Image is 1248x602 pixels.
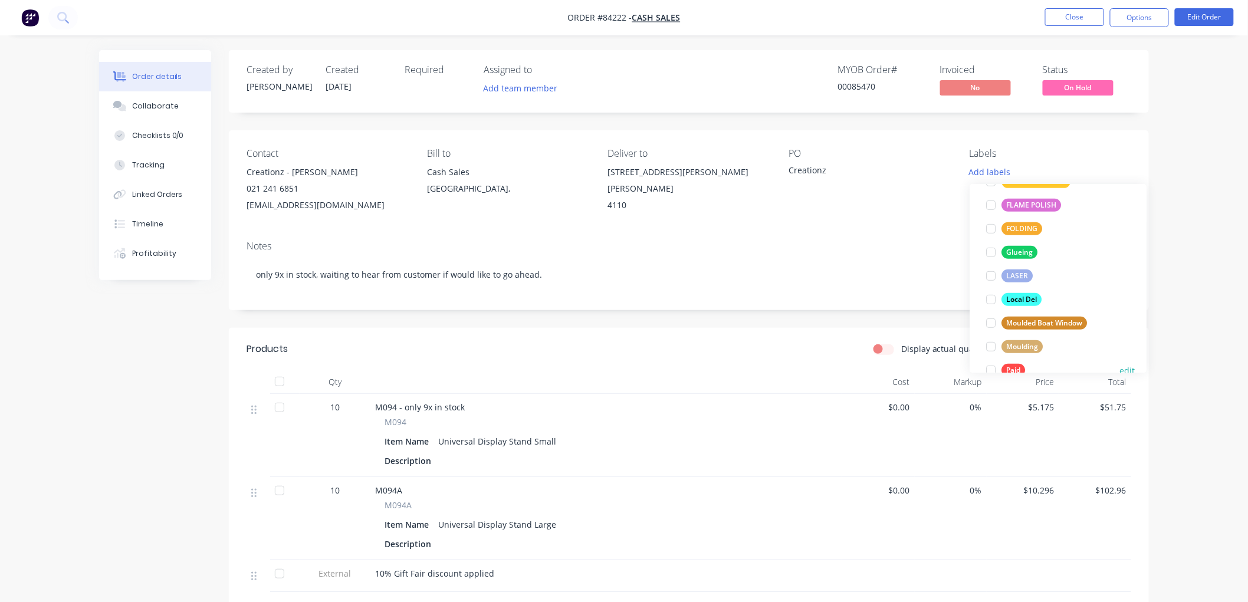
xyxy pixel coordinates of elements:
span: Order #84222 - [568,12,632,24]
button: Options [1110,8,1169,27]
span: $10.296 [991,484,1055,496]
div: Invoiced [940,64,1029,75]
button: edit [1119,364,1135,377]
div: Markup [915,370,987,394]
div: [STREET_ADDRESS][PERSON_NAME][PERSON_NAME] [608,164,770,197]
button: FOLDING [981,221,1047,237]
div: Contact [247,148,408,159]
div: LASER [1001,269,1033,282]
div: Cost [842,370,915,394]
div: Profitability [132,248,176,259]
div: MYOB Order # [838,64,926,75]
div: 00085470 [838,80,926,93]
div: Collaborate [132,101,179,111]
div: Required [405,64,469,75]
div: Creationz - [PERSON_NAME] [247,164,408,180]
div: Moulded Boat Window [1001,317,1087,330]
button: Profitability [99,239,211,268]
div: Total [1059,370,1132,394]
div: Timeline [132,219,163,229]
div: 021 241 6851 [247,180,408,197]
div: Item Name [385,516,433,533]
button: Fabrication WELD [981,173,1075,190]
span: $0.00 [847,484,910,496]
button: Edit Order [1175,8,1234,26]
button: Paid [981,362,1030,379]
button: Checklists 0/0 [99,121,211,150]
img: Factory [21,9,39,27]
span: M094A [375,485,402,496]
div: [EMAIL_ADDRESS][DOMAIN_NAME] [247,197,408,213]
span: $51.75 [1064,401,1127,413]
div: Item Name [385,433,433,450]
div: Universal Display Stand Small [433,433,561,450]
button: On Hold [1043,80,1114,98]
div: Creationz - [PERSON_NAME]021 241 6851[EMAIL_ADDRESS][DOMAIN_NAME] [247,164,408,213]
a: Cash Sales [632,12,681,24]
span: 10 [330,484,340,496]
span: External [304,567,366,580]
div: Assigned to [484,64,602,75]
span: $5.175 [991,401,1055,413]
button: Glueing [981,244,1042,261]
div: Cash Sales[GEOGRAPHIC_DATA], [427,164,589,202]
div: [STREET_ADDRESS][PERSON_NAME][PERSON_NAME]4110 [608,164,770,213]
span: M094 [385,416,406,428]
div: Fabrication WELD [1001,175,1070,188]
span: On Hold [1043,80,1114,95]
button: Close [1045,8,1104,26]
div: [PERSON_NAME] [247,80,311,93]
button: Add team member [484,80,564,96]
div: Deliver to [608,148,770,159]
div: Linked Orders [132,189,183,200]
span: 0% [919,484,983,496]
span: 0% [919,401,983,413]
label: Display actual quantities [901,343,999,355]
span: $102.96 [1064,484,1127,496]
div: Bill to [427,148,589,159]
div: Moulding [1001,340,1043,353]
div: only 9x in stock, waiting to hear from customer if would like to go ahead. [247,256,1131,292]
div: FLAME POLISH [1001,199,1061,212]
button: Local Del [981,291,1046,308]
div: Qty [300,370,370,394]
button: Moulding [981,338,1047,355]
div: Universal Display Stand Large [433,516,561,533]
span: $0.00 [847,401,910,413]
div: Paid [1001,364,1025,377]
div: Description [385,535,436,552]
span: [DATE] [326,81,352,92]
button: LASER [981,268,1037,284]
div: Created [326,64,390,75]
div: PO [789,148,950,159]
div: Products [247,342,288,356]
span: M094A [385,499,412,511]
div: 4110 [608,197,770,213]
div: Created by [247,64,311,75]
div: Labels [970,148,1131,159]
div: FOLDING [1001,222,1042,235]
div: Description [385,452,436,469]
div: [GEOGRAPHIC_DATA], [427,180,589,197]
span: 10 [330,401,340,413]
div: Order details [132,71,182,82]
div: Tracking [132,160,165,170]
div: Checklists 0/0 [132,130,184,141]
button: FLAME POLISH [981,197,1066,213]
button: Add team member [477,80,564,96]
div: Price [987,370,1059,394]
span: 10% Gift Fair discount applied [375,568,494,579]
div: Local Del [1001,293,1042,306]
button: Add labels [963,164,1017,180]
button: Collaborate [99,91,211,121]
button: Tracking [99,150,211,180]
button: Timeline [99,209,211,239]
div: Glueing [1001,246,1037,259]
button: Moulded Boat Window [981,315,1092,331]
div: Notes [247,241,1131,252]
span: M094 - only 9x in stock [375,402,465,413]
div: Cash Sales [427,164,589,180]
div: Status [1043,64,1131,75]
span: No [940,80,1011,95]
